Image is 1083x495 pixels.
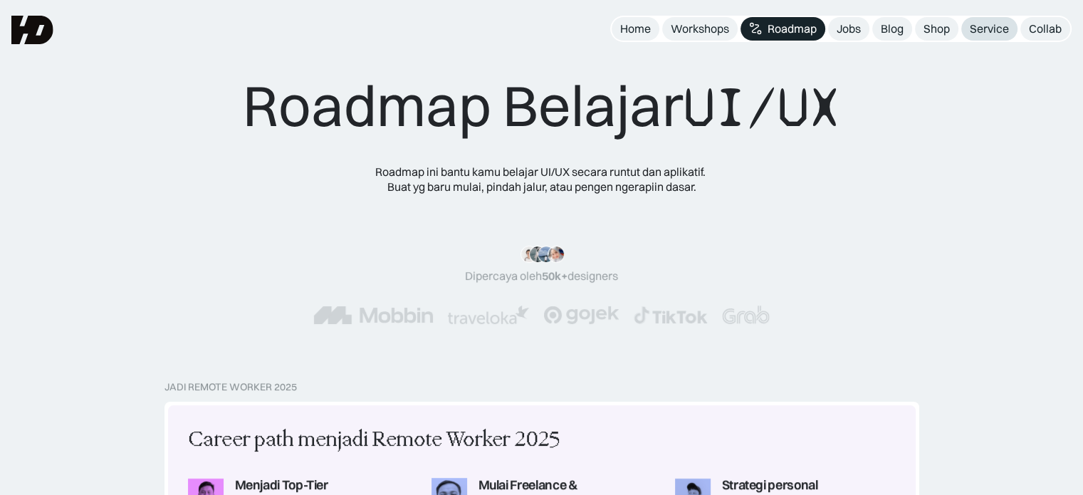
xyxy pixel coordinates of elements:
[542,269,567,283] span: 50k+
[872,17,912,41] a: Blog
[837,21,861,36] div: Jobs
[961,17,1017,41] a: Service
[1029,21,1062,36] div: Collab
[684,73,840,142] span: UI/UX
[970,21,1009,36] div: Service
[915,17,958,41] a: Shop
[243,71,840,142] div: Roadmap Belajar
[164,381,297,393] div: Jadi Remote Worker 2025
[828,17,869,41] a: Jobs
[768,21,817,36] div: Roadmap
[612,17,659,41] a: Home
[662,17,738,41] a: Workshops
[188,425,560,455] div: Career path menjadi Remote Worker 2025
[1020,17,1070,41] a: Collab
[671,21,729,36] div: Workshops
[924,21,950,36] div: Shop
[364,165,720,194] div: Roadmap ini bantu kamu belajar UI/UX secara runtut dan aplikatif. Buat yg baru mulai, pindah jalu...
[881,21,904,36] div: Blog
[620,21,651,36] div: Home
[465,269,618,283] div: Dipercaya oleh designers
[741,17,825,41] a: Roadmap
